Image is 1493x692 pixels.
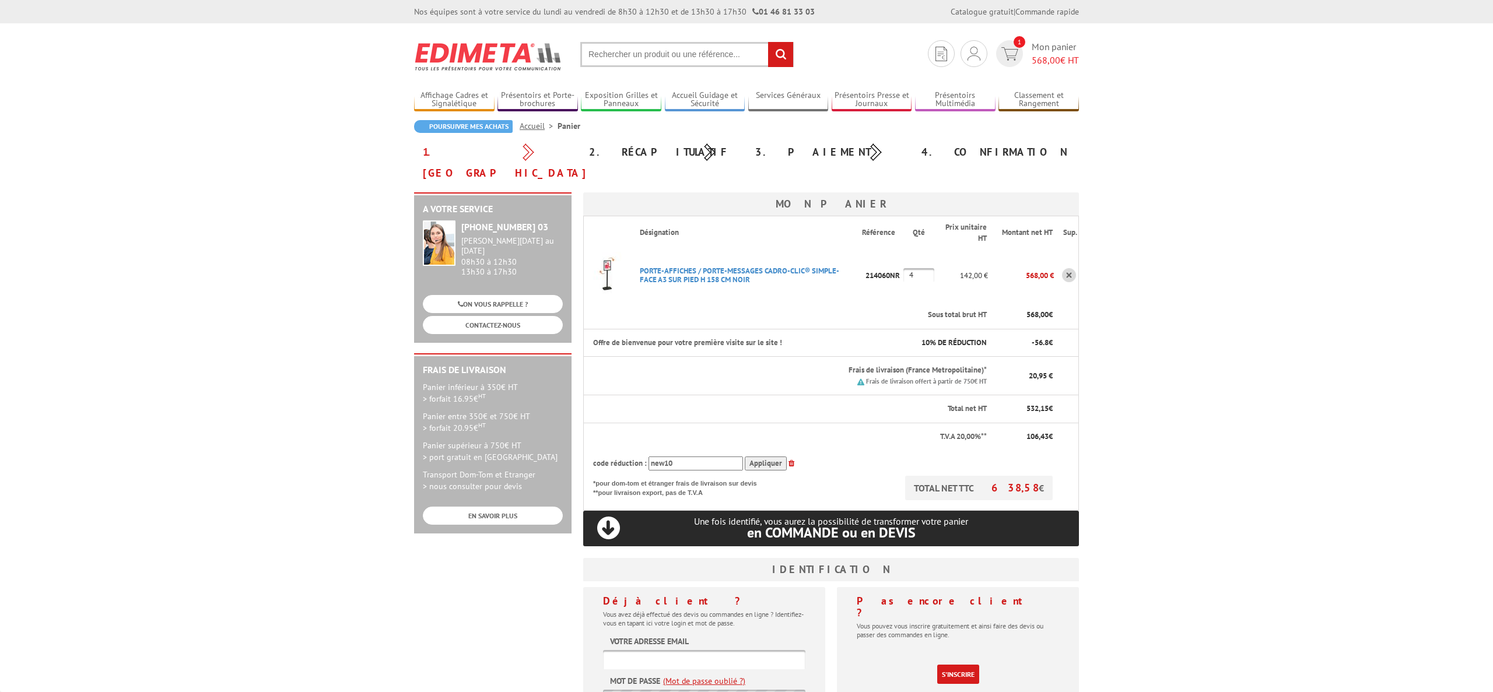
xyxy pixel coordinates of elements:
th: Sup. [1054,216,1079,250]
li: Panier [558,120,580,132]
div: | [951,6,1079,17]
h3: Mon panier [583,192,1079,216]
p: Vous avez déjà effectué des devis ou commandes en ligne ? Identifiez-vous en tapant ici votre log... [603,610,805,627]
p: Prix unitaire HT [944,222,987,244]
a: Commande rapide [1015,6,1079,17]
img: devis rapide [1001,47,1018,61]
span: > port gratuit en [GEOGRAPHIC_DATA] [423,452,558,462]
th: Qté [903,216,934,250]
th: Sous total brut HT [630,301,988,329]
a: S'inscrire [937,665,979,684]
input: Rechercher un produit ou une référence... [580,42,794,67]
span: 568,00 [1032,54,1060,66]
input: Appliquer [745,456,787,471]
a: ON VOUS RAPPELLE ? [423,295,563,313]
span: en COMMANDE ou en DEVIS [747,524,916,542]
p: Transport Dom-Tom et Etranger [423,469,563,492]
h2: A votre service [423,204,563,215]
p: € [997,431,1053,442]
a: Accueil [520,121,558,131]
p: 214060NR [862,265,903,286]
p: Référence [862,227,902,238]
div: Nos équipes sont à votre service du lundi au vendredi de 8h30 à 12h30 et de 13h30 à 17h30 [414,6,815,17]
strong: [PHONE_NUMBER] 03 [461,221,548,233]
p: % DE RÉDUCTION [913,338,987,349]
p: 142,00 € [934,265,988,286]
label: Votre adresse email [610,635,689,647]
p: € [997,310,1053,321]
div: 4. Confirmation [913,142,1079,163]
img: widget-service.jpg [423,220,455,266]
small: Frais de livraison offert à partir de 750€ HT [866,377,987,385]
p: Total net HT [593,403,987,415]
h4: Pas encore client ? [857,595,1059,619]
a: Présentoirs et Porte-brochures [497,90,578,110]
a: Poursuivre mes achats [414,120,513,133]
a: Services Généraux [748,90,829,110]
p: Panier inférieur à 350€ HT [423,381,563,405]
a: PORTE-AFFICHES / PORTE-MESSAGES CADRO-CLIC® SIMPLE-FACE A3 SUR PIED H 158 CM NOIR [640,266,839,284]
span: 106,43 [1026,431,1049,441]
div: 08h30 à 12h30 13h30 à 17h30 [461,236,563,276]
span: 638,58 [991,481,1039,494]
input: rechercher [768,42,793,67]
p: Une fois identifié, vous aurez la possibilité de transformer votre panier [583,516,1079,540]
p: TOTAL NET TTC € [905,476,1053,500]
p: Frais de livraison (France Metropolitaine)* [640,365,987,376]
a: Classement et Rangement [998,90,1079,110]
th: Offre de bienvenue pour votre première visite sur le site ! [584,329,903,357]
div: 2. Récapitulatif [580,142,746,163]
p: - € [997,338,1053,349]
sup: HT [478,421,486,429]
span: 56.8 [1035,338,1049,347]
img: Edimeta [414,35,563,78]
h4: Déjà client ? [603,595,805,607]
p: *pour dom-tom et étranger frais de livraison sur devis **pour livraison export, pas de T.V.A [593,476,768,497]
span: Mon panier [1032,40,1079,67]
h2: Frais de Livraison [423,365,563,375]
span: 532,15 [1026,403,1049,413]
div: [PERSON_NAME][DATE] au [DATE] [461,236,563,256]
p: € [997,403,1053,415]
span: 20,95 € [1029,371,1053,381]
a: devis rapide 1 Mon panier 568,00€ HT [993,40,1079,67]
a: EN SAVOIR PLUS [423,507,563,525]
p: Vous pouvez vous inscrire gratuitement et ainsi faire des devis ou passer des commandes en ligne. [857,621,1059,639]
a: Présentoirs Multimédia [915,90,996,110]
a: Affichage Cadres et Signalétique [414,90,495,110]
span: > forfait 20.95€ [423,423,486,433]
p: T.V.A 20,00%** [593,431,987,442]
span: 10 [921,338,930,347]
a: Présentoirs Presse et Journaux [832,90,912,110]
img: PORTE-AFFICHES / PORTE-MESSAGES CADRO-CLIC® SIMPLE-FACE A3 SUR PIED H 158 CM NOIR [584,252,630,298]
a: Exposition Grilles et Panneaux [581,90,661,110]
p: Montant net HT [997,227,1053,238]
p: Panier supérieur à 750€ HT [423,440,563,463]
span: 1 [1014,36,1025,48]
span: > forfait 16.95€ [423,394,486,404]
img: devis rapide [935,47,947,61]
a: CONTACTEZ-NOUS [423,316,563,334]
span: > nous consulter pour devis [423,481,522,491]
h3: Identification [583,558,1079,581]
div: 1. [GEOGRAPHIC_DATA] [414,142,580,184]
sup: HT [478,392,486,400]
span: € HT [1032,54,1079,67]
a: Accueil Guidage et Sécurité [665,90,745,110]
strong: 01 46 81 33 03 [752,6,815,17]
div: 3. Paiement [746,142,913,163]
img: picto.png [857,378,864,385]
a: (Mot de passe oublié ?) [663,675,745,687]
p: Panier entre 350€ et 750€ HT [423,410,563,434]
p: 568,00 € [988,265,1054,286]
label: Mot de passe [610,675,660,687]
span: 568,00 [1026,310,1049,319]
th: Désignation [630,216,862,250]
a: Catalogue gratuit [951,6,1014,17]
span: code réduction : [593,458,647,468]
img: devis rapide [968,47,980,61]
